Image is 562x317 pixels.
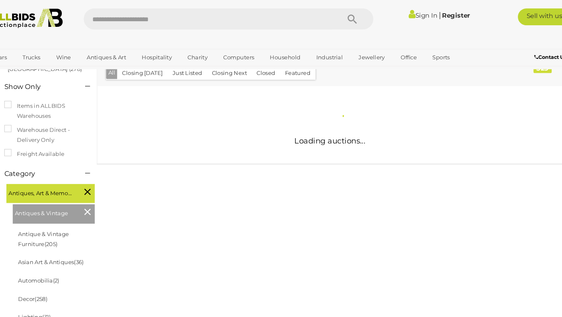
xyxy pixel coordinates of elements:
a: Automobilia(2) [33,263,72,269]
span: (2) [66,263,72,269]
a: Hospitality [145,48,184,61]
button: Closing Next [212,63,255,76]
a: Sell with us [508,8,558,24]
a: Computers [223,48,263,61]
a: Jewellery [351,48,387,61]
label: Warehouse Direct - Delivery Only [20,119,100,137]
a: Antique & Vintage Furniture(205) [33,219,81,234]
a: Antiques & Art [93,48,141,61]
span: (36) [86,246,96,252]
span: | [433,10,435,19]
button: Search [330,8,371,28]
label: Items in ALLBIDS Warehouses [20,96,100,115]
button: Closed [255,63,282,76]
h4: Show Only [20,79,85,86]
a: Asian Art & Antiques(36) [33,246,96,252]
span: Loading auctions... [295,129,363,138]
button: All [117,63,128,75]
a: Register [436,11,462,18]
a: Wine [64,48,89,61]
a: Household [267,48,307,61]
a: Contact Us [523,50,556,59]
span: (258) [49,281,61,287]
a: Decor(258) [33,281,61,287]
a: Sports [421,48,448,61]
a: Industrial [311,48,347,61]
label: Freight Available [20,141,77,151]
a: Lighting(31) [33,298,64,304]
b: Contact Us [523,51,554,57]
img: Allbids.com.au [4,8,79,27]
a: Trucks [32,48,59,61]
button: Featured [282,63,316,76]
a: Office [391,48,417,61]
button: Just Listed [175,63,213,76]
span: Antiques & Vintage [30,196,90,207]
a: [GEOGRAPHIC_DATA] (278) [23,62,94,69]
span: (31) [56,298,64,304]
a: [GEOGRAPHIC_DATA] [6,61,73,75]
a: Cars [6,48,28,61]
span: (205) [58,228,71,235]
button: Closing [DATE] [127,63,175,76]
span: Antiques, Art & Memorabilia [24,177,84,188]
h4: Category [20,162,85,169]
a: Charity [189,48,218,61]
a: Sign In [404,11,432,18]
